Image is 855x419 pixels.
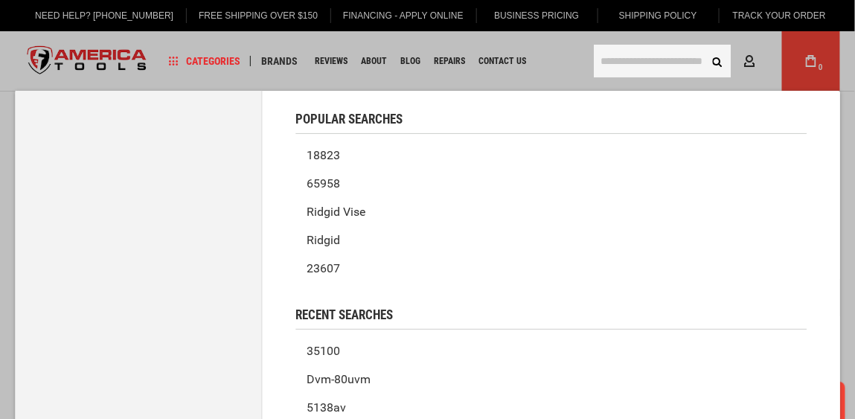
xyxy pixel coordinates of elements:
a: dvm-80uvm [296,365,807,394]
a: Brands [254,51,304,71]
a: 65958 [296,170,807,198]
span: Recent Searches [296,309,394,322]
a: Ridgid vise [296,198,807,226]
span: Brands [261,56,298,66]
a: 35100 [296,337,807,365]
a: 18823 [296,141,807,170]
button: Open LiveChat chat widget [171,19,189,37]
button: Search [703,47,731,75]
p: Chat now [21,22,168,34]
span: Popular Searches [296,113,403,126]
span: Categories [169,56,240,66]
a: Ridgid [296,226,807,255]
a: 23607 [296,255,807,283]
a: Categories [162,51,247,71]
